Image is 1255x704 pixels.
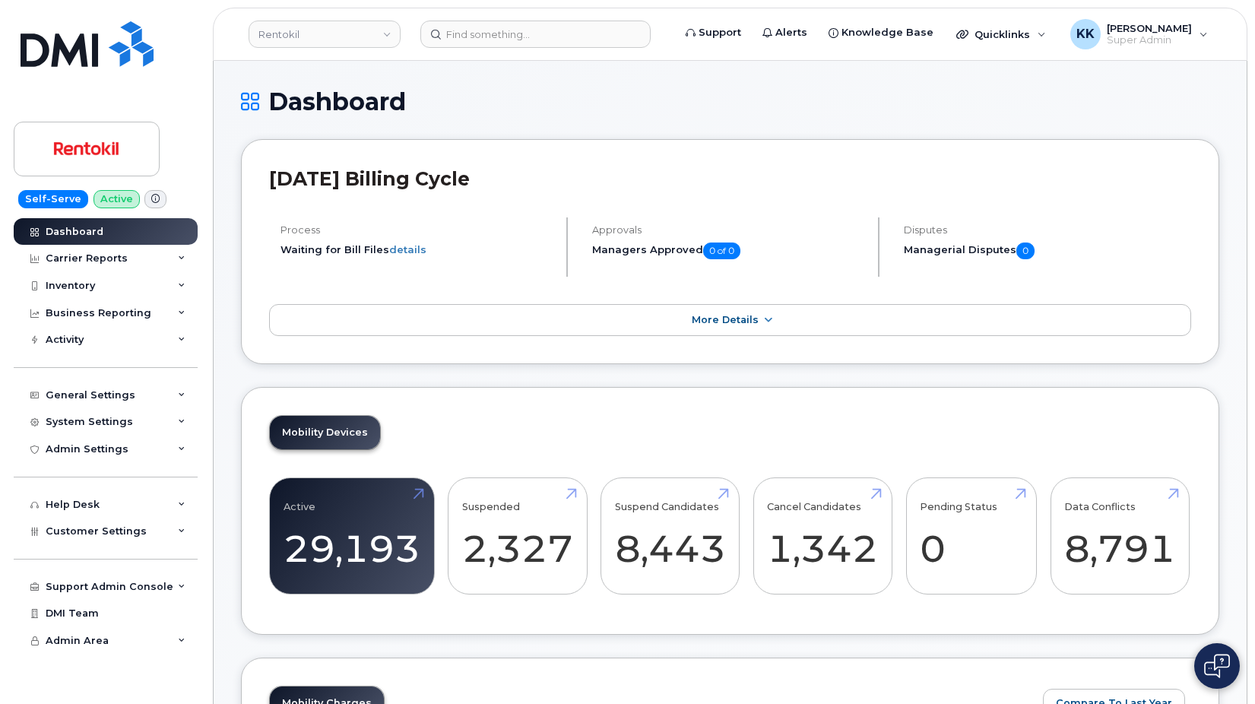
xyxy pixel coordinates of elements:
[767,486,878,586] a: Cancel Candidates 1,342
[592,224,865,236] h4: Approvals
[389,243,426,255] a: details
[280,243,553,257] li: Waiting for Bill Files
[241,88,1219,115] h1: Dashboard
[462,486,573,586] a: Suspended 2,327
[920,486,1022,586] a: Pending Status 0
[692,314,759,325] span: More Details
[284,486,420,586] a: Active 29,193
[703,243,740,259] span: 0 of 0
[1204,654,1230,678] img: Open chat
[592,243,865,259] h5: Managers Approved
[904,243,1191,259] h5: Managerial Disputes
[280,224,553,236] h4: Process
[1064,486,1175,586] a: Data Conflicts 8,791
[270,416,380,449] a: Mobility Devices
[615,486,726,586] a: Suspend Candidates 8,443
[904,224,1191,236] h4: Disputes
[269,167,1191,190] h2: [DATE] Billing Cycle
[1016,243,1035,259] span: 0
